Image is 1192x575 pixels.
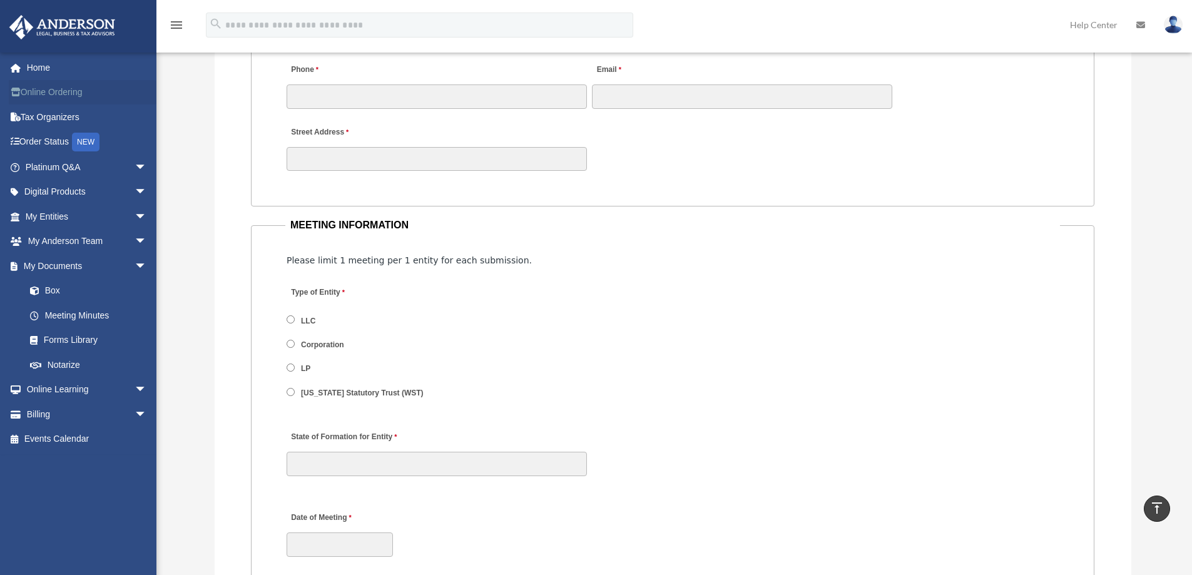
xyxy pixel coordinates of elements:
span: Please limit 1 meeting per 1 entity for each submission. [287,255,532,265]
a: Online Learningarrow_drop_down [9,377,166,402]
a: My Entitiesarrow_drop_down [9,204,166,229]
a: My Anderson Teamarrow_drop_down [9,229,166,254]
legend: MEETING INFORMATION [285,216,1060,234]
a: Billingarrow_drop_down [9,402,166,427]
i: vertical_align_top [1149,501,1164,516]
a: Platinum Q&Aarrow_drop_down [9,155,166,180]
div: NEW [72,133,99,151]
label: LP [297,364,315,375]
a: Online Ordering [9,80,166,105]
label: [US_STATE] Statutory Trust (WST) [297,387,428,399]
span: arrow_drop_down [135,402,160,427]
label: Email [592,62,624,79]
a: menu [169,22,184,33]
img: User Pic [1164,16,1183,34]
a: Events Calendar [9,427,166,452]
label: Street Address [287,125,405,141]
a: Home [9,55,166,80]
span: arrow_drop_down [135,229,160,255]
img: Anderson Advisors Platinum Portal [6,15,119,39]
i: search [209,17,223,31]
label: LLC [297,315,320,327]
label: Type of Entity [287,285,405,302]
a: Tax Organizers [9,104,166,130]
label: Corporation [297,340,349,351]
a: Box [18,278,166,303]
span: arrow_drop_down [135,204,160,230]
a: Notarize [18,352,166,377]
a: Forms Library [18,328,166,353]
a: Order StatusNEW [9,130,166,155]
i: menu [169,18,184,33]
a: Meeting Minutes [18,303,160,328]
a: My Documentsarrow_drop_down [9,253,166,278]
label: Date of Meeting [287,510,405,527]
span: arrow_drop_down [135,253,160,279]
span: arrow_drop_down [135,155,160,180]
a: vertical_align_top [1144,496,1170,522]
span: arrow_drop_down [135,180,160,205]
a: Digital Productsarrow_drop_down [9,180,166,205]
span: arrow_drop_down [135,377,160,403]
label: Phone [287,62,322,79]
label: State of Formation for Entity [287,429,400,446]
